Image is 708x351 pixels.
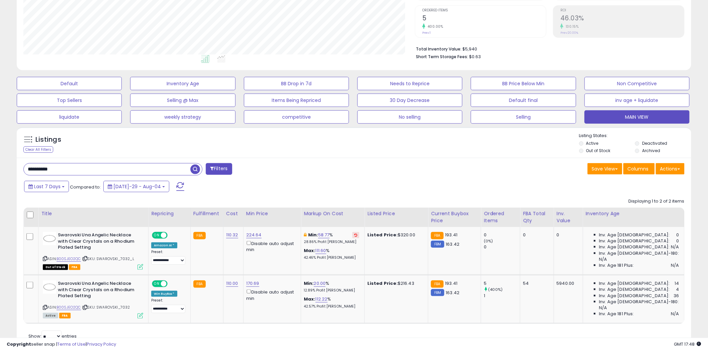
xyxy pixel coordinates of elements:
[416,54,468,60] b: Short Term Storage Fees:
[425,24,443,29] small: 400.00%
[318,232,330,238] a: 58.77
[523,232,549,238] div: 0
[671,311,679,317] span: N/A
[43,280,56,294] img: 31KC1IjU5JL._SL40_.jpg
[671,262,679,268] span: N/A
[57,256,81,262] a: B00SJEO2QC
[416,44,680,52] li: $5,940
[484,293,520,299] div: 1
[599,256,607,262] span: N/A
[563,24,579,29] small: 130.15%
[676,286,679,292] span: 4
[629,198,685,205] div: Displaying 1 to 2 of 2 items
[431,289,444,296] small: FBM
[82,256,134,261] span: | SKU: SWAROVSKI_7032_L
[446,289,460,296] span: 163.42
[7,341,116,348] div: seller snap | |
[557,232,578,238] div: 0
[599,286,670,292] span: Inv. Age [DEMOGRAPHIC_DATA]:
[677,232,679,238] span: 0
[246,210,298,217] div: Min Price
[585,77,690,90] button: Non Competitive
[69,264,80,270] span: FBA
[471,77,576,90] button: BB Price Below Min
[599,293,670,299] span: Inv. Age [DEMOGRAPHIC_DATA]:
[226,210,241,217] div: Cost
[599,280,670,286] span: Inv. Age [DEMOGRAPHIC_DATA]:
[58,232,139,252] b: Swarovski Una Angelic Necklace with Clear Crystals on a Rhodium Plated Setting
[17,77,122,90] button: Default
[560,14,684,23] h2: 46.03%
[43,232,56,245] img: 31KC1IjU5JL._SL40_.jpg
[656,163,685,174] button: Actions
[599,244,670,250] span: Inv. Age [DEMOGRAPHIC_DATA]:
[422,14,546,23] h2: 5
[130,77,235,90] button: Inventory Age
[193,280,206,288] small: FBA
[246,280,259,287] a: 170.69
[23,146,53,153] div: Clear All Filters
[59,313,71,319] span: FBA
[304,247,316,254] b: Max:
[585,94,690,107] button: inv age + liquidate
[579,133,691,139] p: Listing States:
[560,31,578,35] small: Prev: 20.00%
[642,148,660,153] label: Archived
[675,280,679,286] span: 14
[599,311,634,317] span: Inv. Age 181 Plus:
[17,110,122,124] button: liquidate
[151,210,188,217] div: Repricing
[586,210,682,217] div: Inventory Age
[588,163,622,174] button: Save View
[43,264,68,270] span: All listings that are currently out of stock and unavailable for purchase on Amazon
[87,341,116,347] a: Privacy Policy
[557,280,578,286] div: 5940.00
[642,140,667,146] label: Deactivated
[113,183,161,190] span: [DATE]-29 - Aug-04
[422,31,431,35] small: Prev: 1
[304,248,359,260] div: %
[103,181,169,192] button: [DATE]-29 - Aug-04
[484,210,517,224] div: Ordered Items
[585,110,690,124] button: MAIN VIEW
[560,9,684,12] span: ROI
[599,250,679,256] span: Inv. Age [DEMOGRAPHIC_DATA]-180:
[301,208,365,227] th: The percentage added to the cost of goods (COGS) that forms the calculator for Min & Max prices.
[445,280,458,286] span: 193.41
[484,232,520,238] div: 0
[431,210,478,224] div: Current Buybox Price
[244,94,349,107] button: Items Being Repriced
[304,288,359,293] p: 12.89% Profit [PERSON_NAME]
[57,305,81,310] a: B00SJEO2QC
[586,148,611,153] label: Out of Stock
[151,242,177,248] div: Amazon AI *
[445,232,458,238] span: 193.41
[599,262,634,268] span: Inv. Age 181 Plus:
[58,280,139,301] b: Swarovski Una Angelic Necklace with Clear Crystals on a Rhodium Plated Setting
[308,232,318,238] b: Min:
[586,140,599,146] label: Active
[167,281,177,287] span: OFF
[484,244,520,250] div: 0
[24,181,69,192] button: Last 7 Days
[623,163,655,174] button: Columns
[431,280,443,288] small: FBA
[167,233,177,238] span: OFF
[367,280,398,286] b: Listed Price:
[57,341,86,347] a: Terms of Use
[431,232,443,239] small: FBA
[471,94,576,107] button: Default final
[599,238,670,244] span: Inv. Age [DEMOGRAPHIC_DATA]:
[304,280,359,293] div: %
[28,333,77,339] span: Show: entries
[316,247,326,254] a: 111.60
[677,238,679,244] span: 0
[35,135,61,144] h5: Listings
[130,110,235,124] button: weekly strategy
[367,232,398,238] b: Listed Price:
[43,313,58,319] span: All listings currently available for purchase on Amazon
[304,232,359,244] div: %
[130,94,235,107] button: Selling @ Max
[70,184,101,190] span: Compared to:
[446,241,460,247] span: 163.42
